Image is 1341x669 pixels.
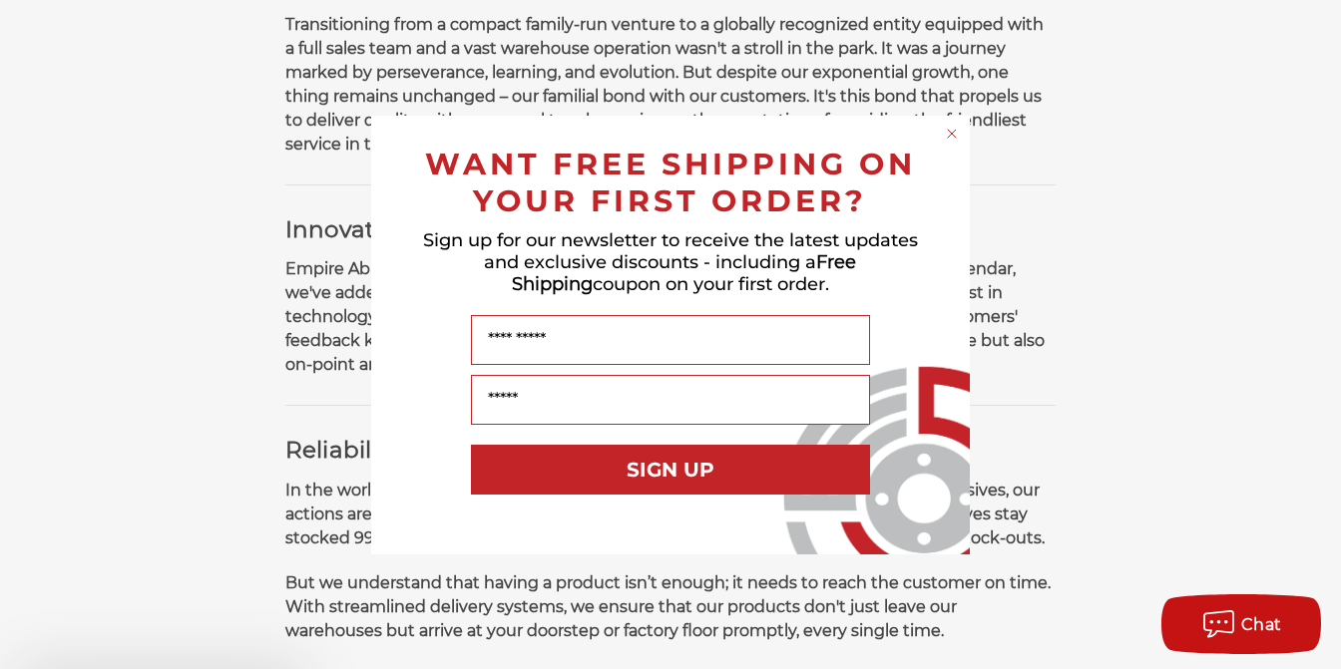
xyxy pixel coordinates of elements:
span: Chat [1241,615,1282,634]
button: Chat [1161,594,1321,654]
span: WANT FREE SHIPPING ON YOUR FIRST ORDER? [425,146,916,219]
button: SIGN UP [471,445,870,495]
span: Sign up for our newsletter to receive the latest updates and exclusive discounts - including a co... [423,229,918,295]
button: Close dialog [942,124,962,144]
span: Free Shipping [512,251,857,295]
